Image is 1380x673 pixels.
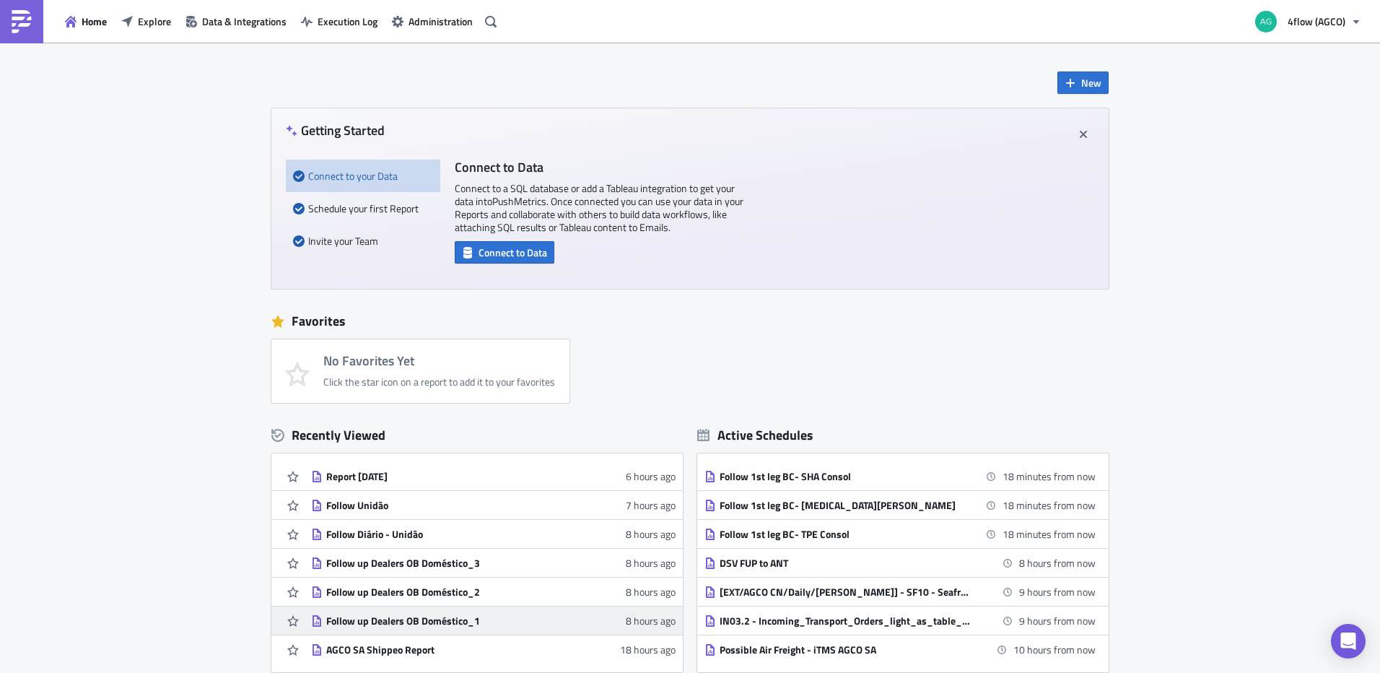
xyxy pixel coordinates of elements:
[409,14,473,29] span: Administration
[720,643,972,656] div: Possible Air Freight - iTMS AGCO SA
[318,14,377,29] span: Execution Log
[1246,6,1369,38] button: 4flow (AGCO)
[293,160,433,192] div: Connect to your Data
[1019,584,1096,599] time: 2025-10-08 01:45
[385,10,480,32] button: Administration
[326,470,579,483] div: Report [DATE]
[1331,624,1366,659] div: Open Intercom Messenger
[455,241,554,264] button: Connect to Data
[326,499,579,512] div: Follow Unidão
[326,643,579,656] div: AGCO SA Shippeo Report
[326,557,579,570] div: Follow up Dealers OB Doméstico_3
[479,245,547,260] span: Connect to Data
[720,499,972,512] div: Follow 1st leg BC- [MEDICAL_DATA][PERSON_NAME]
[178,10,294,32] button: Data & Integrations
[271,425,683,446] div: Recently Viewed
[697,427,813,443] div: Active Schedules
[311,520,676,548] a: Follow Diário - Unidão8 hours ago
[1288,14,1345,29] span: 4flow (AGCO)
[455,160,743,175] h4: Connect to Data
[1019,613,1096,628] time: 2025-10-08 02:00
[202,14,287,29] span: Data & Integrations
[704,635,1096,664] a: Possible Air Freight - iTMS AGCO SA10 hours from now
[1019,555,1096,570] time: 2025-10-08 01:00
[626,613,676,628] time: 2025-10-07T11:36:17Z
[620,642,676,657] time: 2025-10-07T01:45:17Z
[704,578,1096,606] a: [EXT/AGCO CN/Daily/[PERSON_NAME]] - SF10 - Seafreight Article Tracking Report9 hours from now
[286,123,385,138] h4: Getting Started
[1057,71,1109,94] button: New
[10,10,33,33] img: PushMetrics
[455,182,743,234] p: Connect to a SQL database or add a Tableau integration to get your data into PushMetrics . Once c...
[271,311,1109,332] div: Favorites
[720,615,972,628] div: IN03.2 - Incoming_Transport_Orders_light_as_table_Report_CSV_BVS/GIMA, Daily (Mon - Fri), 0700AM ...
[720,586,972,599] div: [EXT/AGCO CN/Daily/[PERSON_NAME]] - SF10 - Seafreight Article Tracking Report
[626,555,676,570] time: 2025-10-07T11:41:54Z
[720,557,972,570] div: DSV FUP to ANT
[1003,498,1096,513] time: 2025-10-07 17:00
[293,225,433,257] div: Invite your Team
[323,375,555,388] div: Click the star icon on a report to add it to your favorites
[1254,9,1278,34] img: Avatar
[311,607,676,635] a: Follow up Dealers OB Doméstico_18 hours ago
[720,528,972,541] div: Follow 1st leg BC- TPE Consol
[114,10,178,32] button: Explore
[704,462,1096,490] a: Follow 1st leg BC- SHA Consol18 minutes from now
[704,491,1096,519] a: Follow 1st leg BC- [MEDICAL_DATA][PERSON_NAME]18 minutes from now
[82,14,107,29] span: Home
[311,491,676,519] a: Follow Unidão7 hours ago
[1003,469,1096,484] time: 2025-10-07 17:00
[311,578,676,606] a: Follow up Dealers OB Doméstico_28 hours ago
[1081,75,1101,90] span: New
[294,10,385,32] button: Execution Log
[626,498,676,513] time: 2025-10-07T12:29:26Z
[311,462,676,490] a: Report [DATE]6 hours ago
[323,354,555,368] h4: No Favorites Yet
[1013,642,1096,657] time: 2025-10-08 03:00
[720,470,972,483] div: Follow 1st leg BC- SHA Consol
[326,615,579,628] div: Follow up Dealers OB Doméstico_1
[704,520,1096,548] a: Follow 1st leg BC- TPE Consol18 minutes from now
[455,243,554,259] a: Connect to Data
[626,469,676,484] time: 2025-10-07T13:28:03Z
[626,584,676,599] time: 2025-10-07T11:41:15Z
[704,607,1096,635] a: IN03.2 - Incoming_Transport_Orders_light_as_table_Report_CSV_BVS/GIMA, Daily (Mon - Fri), 0700AM ...
[293,192,433,225] div: Schedule your first Report
[58,10,114,32] button: Home
[326,528,579,541] div: Follow Diário - Unidão
[626,526,676,542] time: 2025-10-07T11:46:47Z
[311,635,676,664] a: AGCO SA Shippeo Report18 hours ago
[326,586,579,599] div: Follow up Dealers OB Doméstico_2
[138,14,171,29] span: Explore
[311,549,676,577] a: Follow up Dealers OB Doméstico_38 hours ago
[704,549,1096,577] a: DSV FUP to ANT8 hours from now
[1003,526,1096,542] time: 2025-10-07 17:00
